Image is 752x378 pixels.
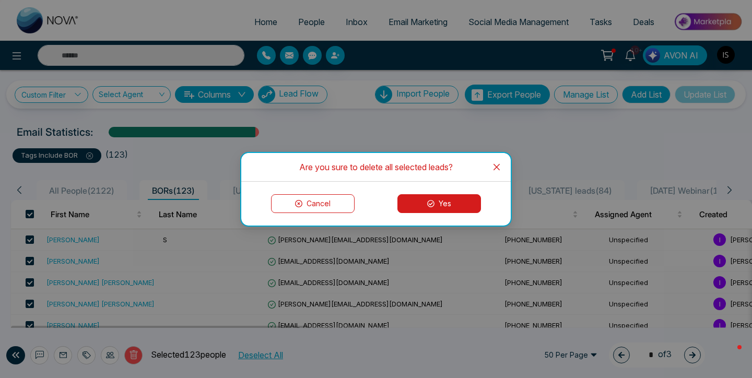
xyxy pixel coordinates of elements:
span: close [492,163,501,171]
button: Yes [397,194,481,213]
button: Cancel [271,194,355,213]
button: Close [483,153,511,181]
iframe: Intercom live chat [716,342,742,368]
div: Are you sure to delete all selected leads? [254,161,498,173]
